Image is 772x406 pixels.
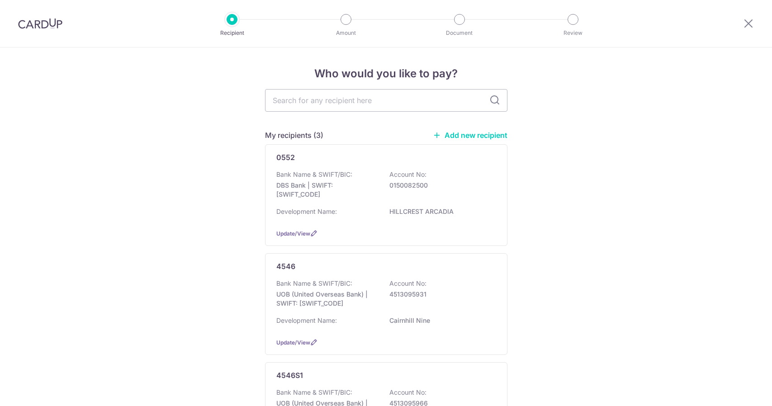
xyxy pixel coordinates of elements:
p: Bank Name & SWIFT/BIC: [276,388,352,397]
a: Update/View [276,339,310,346]
p: Development Name: [276,207,337,216]
input: Search for any recipient here [265,89,507,112]
p: UOB (United Overseas Bank) | SWIFT: [SWIFT_CODE] [276,290,378,308]
p: Development Name: [276,316,337,325]
p: 4513095931 [389,290,491,299]
p: HILLCREST ARCADIA [389,207,491,216]
p: Review [540,28,606,38]
iframe: Opens a widget where you can find more information [714,379,763,401]
p: Cairnhill Nine [389,316,491,325]
h5: My recipients (3) [265,130,323,141]
p: DBS Bank | SWIFT: [SWIFT_CODE] [276,181,378,199]
p: Bank Name & SWIFT/BIC: [276,279,352,288]
p: Document [426,28,493,38]
p: Account No: [389,279,426,288]
p: 0150082500 [389,181,491,190]
p: Account No: [389,388,426,397]
p: 4546S1 [276,370,303,381]
a: Update/View [276,230,310,237]
a: Add new recipient [433,131,507,140]
p: 0552 [276,152,295,163]
img: CardUp [18,18,62,29]
p: Recipient [199,28,265,38]
p: Account No: [389,170,426,179]
h4: Who would you like to pay? [265,66,507,82]
p: Bank Name & SWIFT/BIC: [276,170,352,179]
p: 4546 [276,261,295,272]
p: Amount [313,28,379,38]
